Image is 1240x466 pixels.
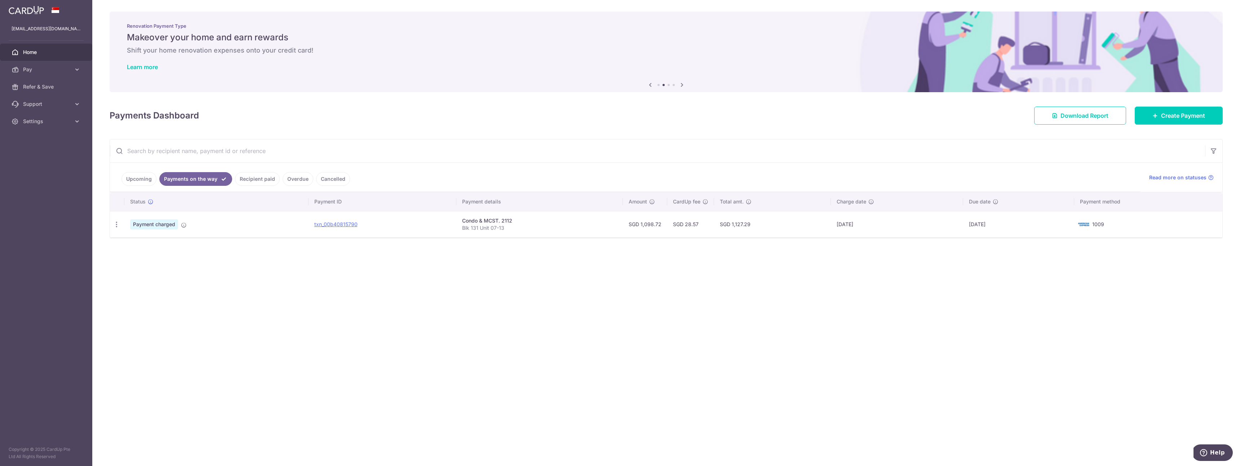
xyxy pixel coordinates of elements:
[127,32,1205,43] h5: Makeover your home and earn rewards
[714,211,831,237] td: SGD 1,127.29
[110,12,1223,92] img: Renovation banner
[1149,174,1214,181] a: Read more on statuses
[9,6,44,14] img: CardUp
[127,23,1205,29] p: Renovation Payment Type
[130,219,178,229] span: Payment charged
[23,83,71,90] span: Refer & Save
[1161,111,1205,120] span: Create Payment
[462,217,617,224] div: Condo & MCST. 2112
[831,211,963,237] td: [DATE]
[1076,220,1091,229] img: Bank Card
[1060,111,1108,120] span: Download Report
[309,192,457,211] th: Payment ID
[673,198,700,205] span: CardUp fee
[1193,444,1233,462] iframe: Opens a widget where you can find more information
[837,198,866,205] span: Charge date
[127,46,1205,55] h6: Shift your home renovation expenses onto your credit card!
[456,192,623,211] th: Payment details
[159,172,232,186] a: Payments on the way
[283,172,313,186] a: Overdue
[667,211,714,237] td: SGD 28.57
[235,172,280,186] a: Recipient paid
[130,198,146,205] span: Status
[623,211,667,237] td: SGD 1,098.72
[1135,107,1223,125] a: Create Payment
[720,198,744,205] span: Total amt.
[23,66,71,73] span: Pay
[23,118,71,125] span: Settings
[23,49,71,56] span: Home
[12,25,81,32] p: [EMAIL_ADDRESS][DOMAIN_NAME]
[1074,192,1222,211] th: Payment method
[462,224,617,232] p: Blk 131 Unit 07-13
[963,211,1074,237] td: [DATE]
[1092,221,1104,227] span: 1009
[110,139,1205,162] input: Search by recipient name, payment id or reference
[23,100,71,108] span: Support
[1149,174,1206,181] span: Read more on statuses
[314,221,358,227] a: txn_00b40815790
[121,172,156,186] a: Upcoming
[969,198,991,205] span: Due date
[110,109,199,122] h4: Payments Dashboard
[316,172,350,186] a: Cancelled
[127,63,158,71] a: Learn more
[629,198,647,205] span: Amount
[1034,107,1126,125] a: Download Report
